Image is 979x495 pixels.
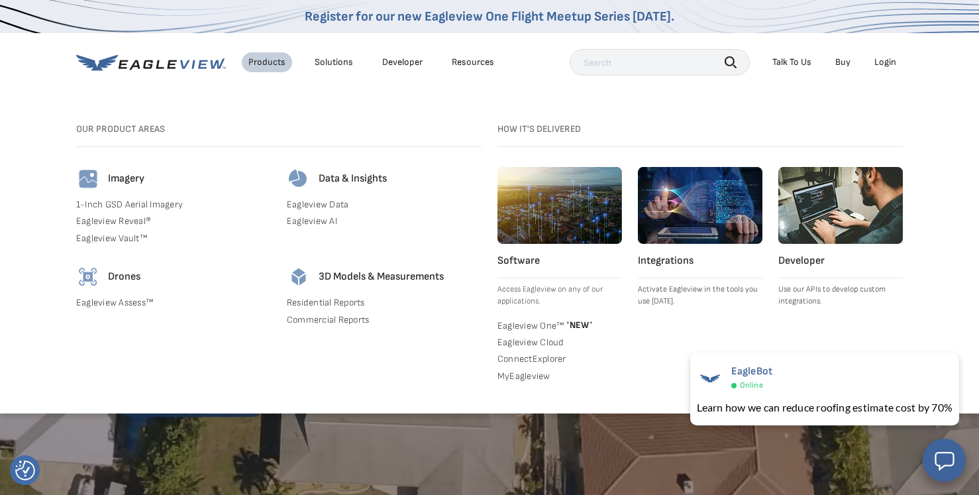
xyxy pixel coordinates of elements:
[76,233,271,245] a: Eagleview Vault™
[697,400,953,415] div: Learn how we can reduce roofing estimate cost by 70%
[108,270,140,284] h4: Drones
[638,254,762,268] h4: Integrations
[497,167,622,244] img: software.webp
[287,167,311,191] img: data-icon.svg
[697,365,723,392] img: EagleBot
[319,172,387,186] h4: Data & Insights
[287,297,482,309] a: Residential Reports
[15,461,35,480] button: Consent Preferences
[248,56,285,68] div: Products
[564,319,592,331] span: NEW
[287,314,482,326] a: Commercial Reports
[638,167,762,244] img: integrations.webp
[570,49,750,76] input: Search
[835,56,850,68] a: Buy
[740,380,763,390] span: Online
[319,270,444,284] h4: 3D Models & Measurements
[497,318,622,331] a: Eagleview One™ *NEW*
[287,215,482,227] a: Eagleview AI
[315,56,353,68] div: Solutions
[497,337,622,349] a: Eagleview Cloud
[778,167,903,307] a: Developer Use our APIs to develop custom integrations.
[15,461,35,480] img: Revisit consent button
[497,284,622,307] p: Access Eagleview on any of our applications.
[731,365,773,378] span: EagleBot
[287,199,482,211] a: Eagleview Data
[76,297,271,309] a: Eagleview Assess™
[382,56,423,68] a: Developer
[497,353,622,365] a: ConnectExplorer
[874,56,896,68] div: Login
[76,167,100,191] img: imagery-icon.svg
[778,167,903,244] img: developer.webp
[638,167,762,307] a: Integrations Activate Eagleview in the tools you use [DATE].
[923,439,966,482] button: Open chat window
[76,123,482,135] h3: Our Product Areas
[778,284,903,307] p: Use our APIs to develop custom integrations.
[772,56,811,68] div: Talk To Us
[76,215,271,227] a: Eagleview Reveal®
[287,265,311,289] img: 3d-models-icon.svg
[497,123,903,135] h3: How it's Delivered
[108,172,144,186] h4: Imagery
[76,199,271,211] a: 1-Inch GSD Aerial Imagery
[76,265,100,289] img: drones-icon.svg
[497,254,622,268] h4: Software
[305,9,674,25] a: Register for our new Eagleview One Flight Meetup Series [DATE].
[638,284,762,307] p: Activate Eagleview in the tools you use [DATE].
[452,56,494,68] div: Resources
[778,254,903,268] h4: Developer
[497,370,622,382] a: MyEagleview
